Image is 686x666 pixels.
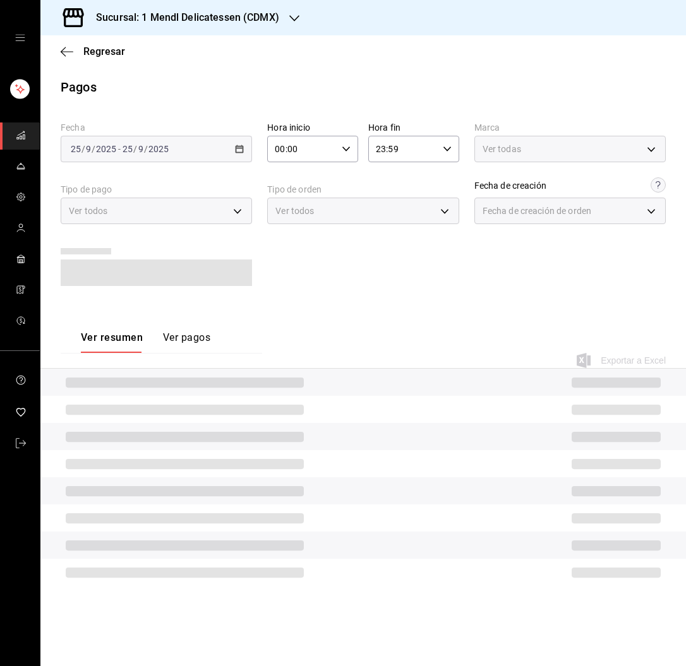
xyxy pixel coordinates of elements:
span: / [92,144,95,154]
div: Fecha de creación [474,179,546,193]
button: Ver resumen [81,331,143,353]
span: Fecha de creación de orden [483,205,591,217]
label: Tipo de orden [267,185,459,194]
span: - [118,144,121,154]
input: -- [138,144,144,154]
input: -- [70,144,81,154]
input: ---- [95,144,117,154]
label: Marca [474,123,666,132]
span: / [144,144,148,154]
label: Fecha [61,123,252,132]
label: Hora inicio [267,123,358,132]
button: open drawer [15,33,25,43]
button: Ver pagos [163,331,210,353]
h3: Sucursal: 1 Mendl Delicatessen (CDMX) [86,10,279,25]
input: ---- [148,144,169,154]
span: / [133,144,137,154]
button: Regresar [61,45,125,57]
span: Ver todos [275,205,314,217]
input: -- [122,144,133,154]
label: Tipo de pago [61,185,252,194]
span: Ver todos [69,205,107,217]
input: -- [85,144,92,154]
div: Pagos [61,78,97,97]
span: / [81,144,85,154]
div: navigation tabs [81,331,210,353]
span: Ver todas [483,143,521,155]
span: Regresar [83,45,125,57]
label: Hora fin [368,123,459,132]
